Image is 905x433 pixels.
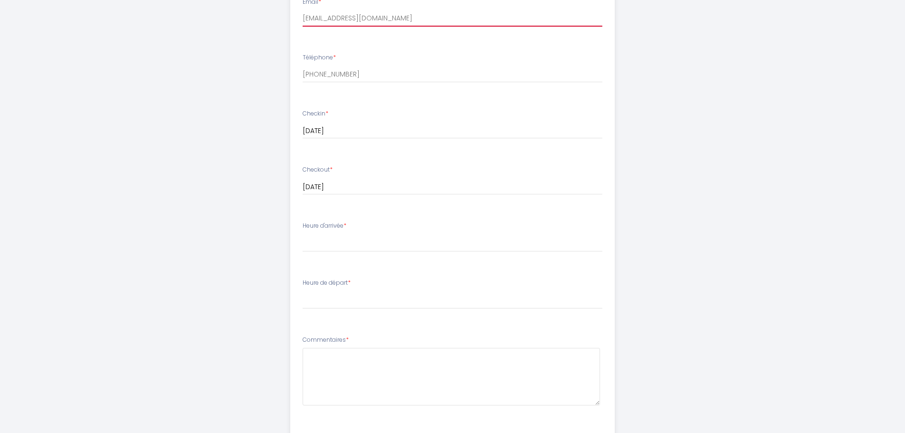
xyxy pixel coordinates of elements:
[303,53,336,62] label: Téléphone
[303,109,328,118] label: Checkin
[303,221,346,231] label: Heure d'arrivée
[303,336,349,345] label: Commentaires
[303,165,333,174] label: Checkout
[303,279,351,288] label: Heure de départ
